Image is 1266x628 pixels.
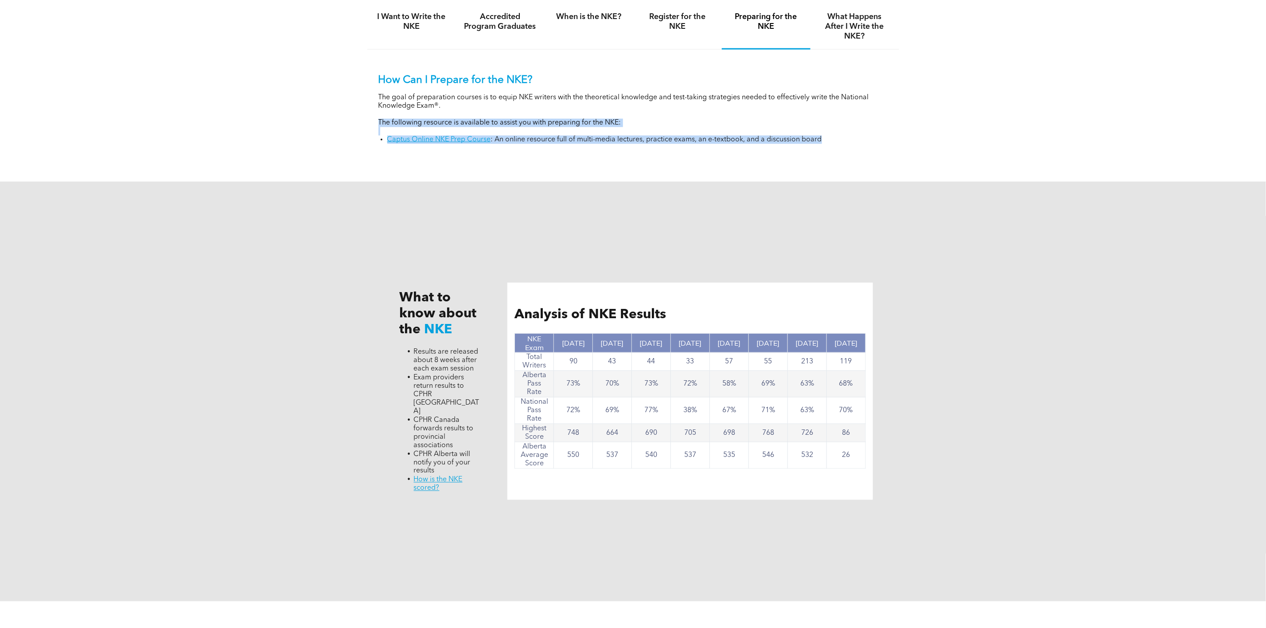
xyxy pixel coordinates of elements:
span: Exam providers return results to CPHR [GEOGRAPHIC_DATA] [414,374,479,415]
p: The goal of preparation courses is to equip NKE writers with the theoretical knowledge and test-t... [378,94,888,110]
h4: Accredited Program Graduates [464,12,537,31]
h4: Register for the NKE [641,12,714,31]
td: 532 [787,442,826,469]
td: 537 [671,442,710,469]
td: 119 [826,353,865,371]
td: 77% [632,398,671,424]
li: : An online resource full of multi-media lectures, practice exams, an e-textbook, and a discussio... [387,136,888,144]
td: 67% [710,398,749,424]
td: 664 [593,424,632,442]
a: How is the NKE scored? [414,476,463,492]
td: 69% [748,371,787,398]
p: The following resource is available to assist you with preparing for the NKE: [378,119,888,127]
th: NKE Exam [515,334,554,353]
td: 71% [748,398,787,424]
th: [DATE] [632,334,671,353]
td: 43 [593,353,632,371]
td: 546 [748,442,787,469]
td: 57 [710,353,749,371]
span: CPHR Alberta will notify you of your results [414,451,471,475]
td: 26 [826,442,865,469]
td: 550 [554,442,593,469]
td: 73% [632,371,671,398]
td: 70% [826,398,865,424]
td: 63% [787,398,826,424]
td: 90 [554,353,593,371]
td: 68% [826,371,865,398]
th: [DATE] [826,334,865,353]
span: What to know about the [400,291,477,336]
td: 72% [671,371,710,398]
span: Results are released about 8 weeks after each exam session [414,348,479,372]
td: 698 [710,424,749,442]
td: 63% [787,371,826,398]
td: 768 [748,424,787,442]
td: 86 [826,424,865,442]
td: 690 [632,424,671,442]
td: 70% [593,371,632,398]
td: 748 [554,424,593,442]
th: [DATE] [554,334,593,353]
td: National Pass Rate [515,398,554,424]
td: Alberta Pass Rate [515,371,554,398]
h4: I Want to Write the NKE [375,12,448,31]
h4: What Happens After I Write the NKE? [818,12,891,41]
th: [DATE] [710,334,749,353]
td: Total Writers [515,353,554,371]
td: 72% [554,398,593,424]
td: 58% [710,371,749,398]
td: 69% [593,398,632,424]
td: 540 [632,442,671,469]
td: 38% [671,398,710,424]
th: [DATE] [748,334,787,353]
span: CPHR Canada forwards results to provincial associations [414,417,474,449]
p: How Can I Prepare for the NKE? [378,74,888,87]
td: Highest Score [515,424,554,442]
td: 705 [671,424,710,442]
td: 44 [632,353,671,371]
td: 535 [710,442,749,469]
th: [DATE] [671,334,710,353]
td: Alberta Average Score [515,442,554,469]
td: 537 [593,442,632,469]
h4: When is the NKE? [553,12,625,22]
h4: Preparing for the NKE [730,12,802,31]
th: [DATE] [787,334,826,353]
span: NKE [425,323,452,336]
th: [DATE] [593,334,632,353]
td: 213 [787,353,826,371]
td: 726 [787,424,826,442]
td: 73% [554,371,593,398]
span: Analysis of NKE Results [514,308,666,321]
td: 33 [671,353,710,371]
td: 55 [748,353,787,371]
a: Captus Online NKE Prep Course [387,136,491,143]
